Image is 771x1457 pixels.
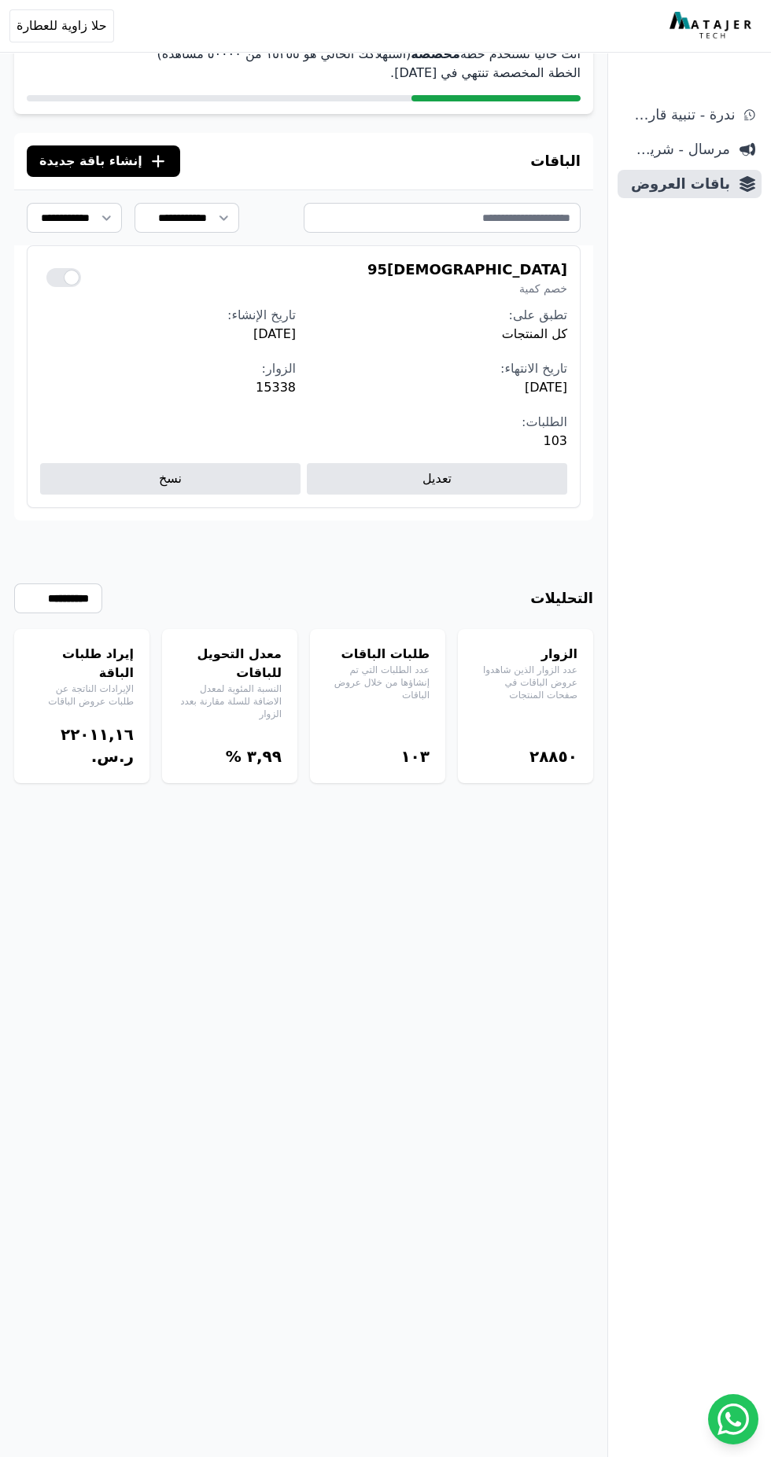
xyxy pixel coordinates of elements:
span: حلا زاوية للعطارة [17,17,107,35]
h4: [DEMOGRAPHIC_DATA]95 [367,259,567,281]
span: مرسال - شريط دعاية [624,138,730,160]
p: النسبة المئوية لمعدل الاضافة للسلة مقارنة بعدد الزوار [178,683,282,720]
span: الطلبات: [522,414,567,429]
button: إنشاء باقة جديدة [27,145,180,177]
span: % [226,747,242,766]
span: تاريخ الإنشاء: [227,307,296,322]
bdi: ٢٢۰١١,١٦ [61,725,134,744]
span: إنشاء باقة جديدة [39,152,142,171]
h3: التحليلات [530,587,593,609]
span: ندرة - تنبية قارب علي النفاذ [624,104,735,126]
h4: الزوار [474,645,577,664]
h3: الباقات [530,150,581,172]
img: MatajerTech Logo [670,12,755,40]
span: [DATE] [40,325,296,344]
span: ر.س. [91,747,134,766]
span: تطبق على: [509,307,567,322]
span: 15338 [40,378,296,397]
span: خصم كمية [367,281,567,296]
a: تعديل [307,463,567,495]
h4: إيراد طلبات الباقة [30,645,134,683]
div: ٢٨٨٥۰ [474,745,577,767]
bdi: ۳,٩٩ [247,747,282,766]
h4: طلبات الباقات [326,645,430,664]
p: الإيرادات الناتجة عن طلبات عروض الباقات [30,683,134,708]
strong: مخصصة [411,46,460,61]
span: 103 [312,432,567,451]
p: أنت حاليا تستخدم خطة (استهلاكك الحالي هو ١٥٢٥٥ من ٥۰۰۰۰ مشاهدة) الخطة المخصصة تنتهي في [DATE]. [27,45,581,83]
p: عدد الزوار الذين شاهدوا عروض الباقات في صفحات المنتجات [474,664,577,701]
span: [DATE] [312,378,567,397]
span: الزوار: [262,361,296,376]
a: نسخ [40,463,301,495]
button: حلا زاوية للعطارة [9,9,114,42]
h4: معدل التحويل للباقات [178,645,282,683]
div: ١۰۳ [326,745,430,767]
span: تاريخ الانتهاء: [500,361,567,376]
span: كل المنتجات [312,325,567,344]
span: باقات العروض [624,173,730,195]
p: عدد الطلبات التي تم إنشاؤها من خلال عروض الباقات [326,664,430,701]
